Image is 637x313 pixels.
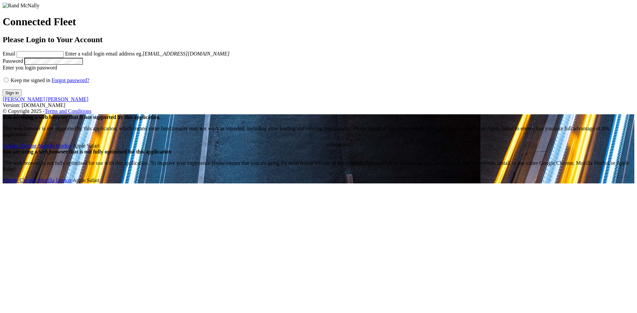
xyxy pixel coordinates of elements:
[3,65,57,70] span: Enter you login password
[3,89,22,96] button: Sign in
[3,35,634,44] h2: Please Login to Your Account
[3,3,39,9] img: Rand McNally
[3,143,37,149] a: Google Chrome
[142,51,229,56] em: [EMAIL_ADDRESS][DOMAIN_NAME]
[3,177,37,183] a: Google Chrome
[3,96,88,102] a: [PERSON_NAME] [PERSON_NAME]
[3,16,634,28] h1: Connected Fleet
[73,143,100,149] span: Safari
[3,3,634,96] form: main
[73,177,100,183] span: Safari
[3,58,23,64] label: Password
[3,114,161,120] strong: You are using a web browser that is not supported by this application.
[3,149,171,155] strong: You are using a web browser that is not fully optimised for this application
[3,102,634,108] div: Version: [DOMAIN_NAME]
[44,108,91,114] a: Terms and Conditions
[4,78,8,82] input: Keep me signed in
[65,51,229,56] span: Enter a valid login email address eg.
[38,177,72,183] a: Mozilla Firefox
[3,126,634,138] p: This web browser is not supported by this application, which means some functionality may not wor...
[52,77,90,83] a: Forgot password?
[3,108,634,114] div: © Copyright 2025 -
[38,143,72,149] a: Mozilla Firefox
[3,160,634,172] p: This web browser is not fully optimised for use with this application. To improve your experience...
[3,51,15,56] label: Email
[11,77,50,83] span: Keep me signed in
